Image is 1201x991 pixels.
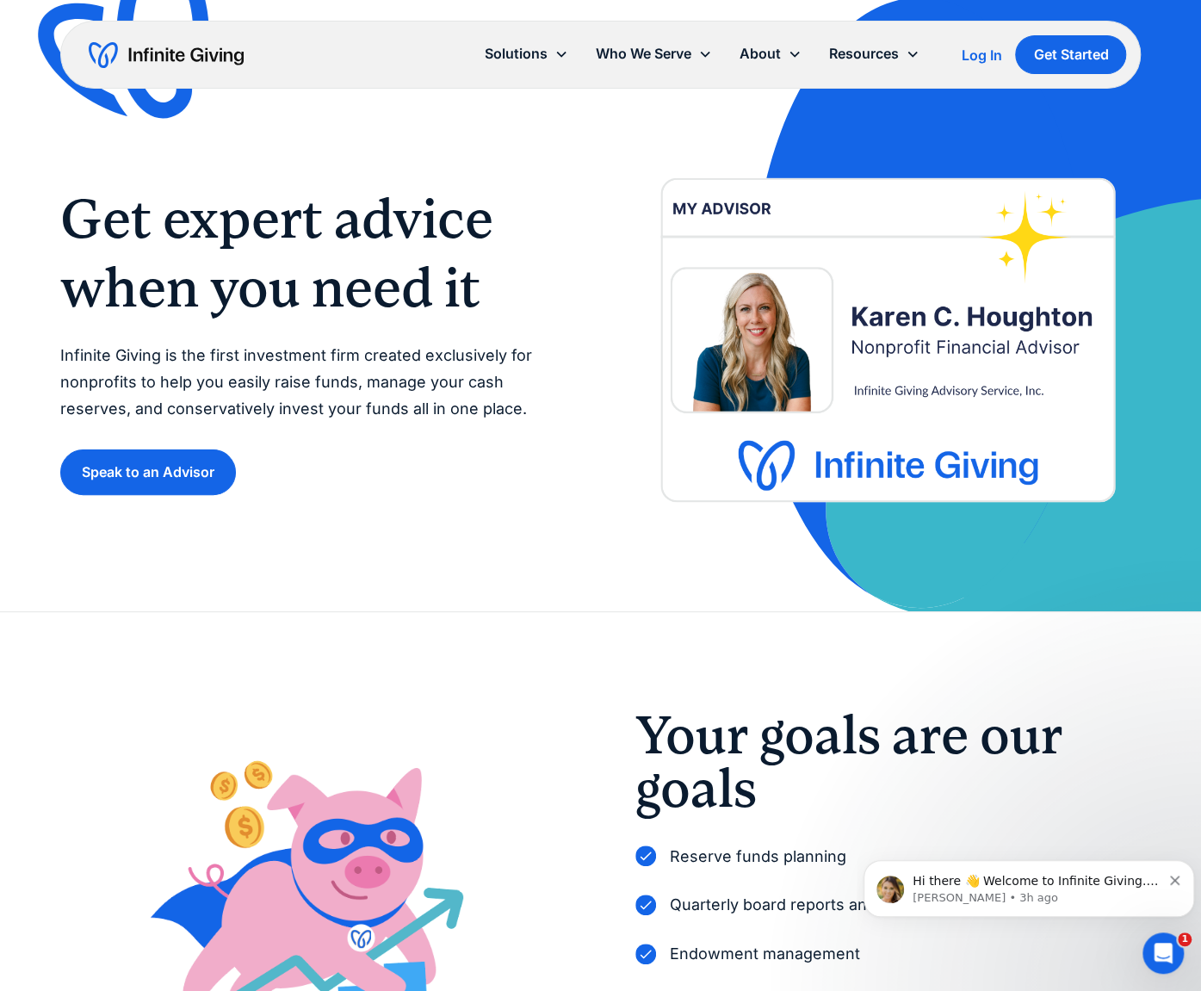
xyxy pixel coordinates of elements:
h1: Get expert advice when you need it [60,184,566,322]
a: Log In [961,45,1001,65]
div: Log In [961,48,1001,62]
p: Endowment management [670,941,860,968]
div: Resources [815,35,933,72]
iframe: Intercom notifications message [857,824,1201,945]
p: Reserve funds planning [670,844,846,870]
p: Infinite Giving is the first investment firm created exclusively for nonprofits to help you easil... [60,343,566,422]
iframe: Intercom live chat [1142,932,1184,974]
h2: Your goals are our goals [635,709,1142,816]
a: home [89,41,244,69]
span: 1 [1178,932,1192,946]
div: Who We Serve [596,42,691,65]
p: Quarterly board reports and meetings [670,892,950,919]
a: Get Started [1015,35,1126,74]
div: About [740,42,781,65]
div: About [726,35,815,72]
div: Solutions [485,42,548,65]
div: Solutions [471,35,582,72]
a: Speak to an Advisor [60,449,236,495]
div: Resources [829,42,899,65]
div: Who We Serve [582,35,726,72]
